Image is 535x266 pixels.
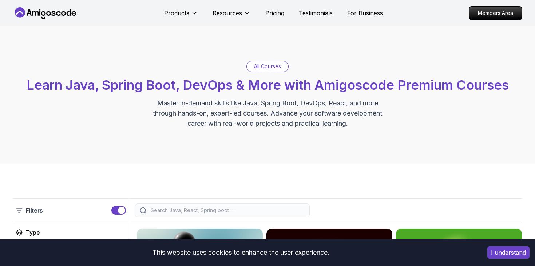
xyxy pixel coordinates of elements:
[487,246,530,259] button: Accept cookies
[299,9,333,17] a: Testimonials
[469,7,522,20] p: Members Area
[27,77,509,93] span: Learn Java, Spring Boot, DevOps & More with Amigoscode Premium Courses
[145,98,390,129] p: Master in-demand skills like Java, Spring Boot, DevOps, React, and more through hands-on, expert-...
[254,63,281,70] p: All Courses
[26,228,40,237] h2: Type
[469,6,522,20] a: Members Area
[213,9,242,17] p: Resources
[347,9,383,17] a: For Business
[5,245,476,261] div: This website uses cookies to enhance the user experience.
[26,206,43,215] p: Filters
[164,9,198,23] button: Products
[164,9,189,17] p: Products
[213,9,251,23] button: Resources
[149,207,305,214] input: Search Java, React, Spring boot ...
[265,9,284,17] a: Pricing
